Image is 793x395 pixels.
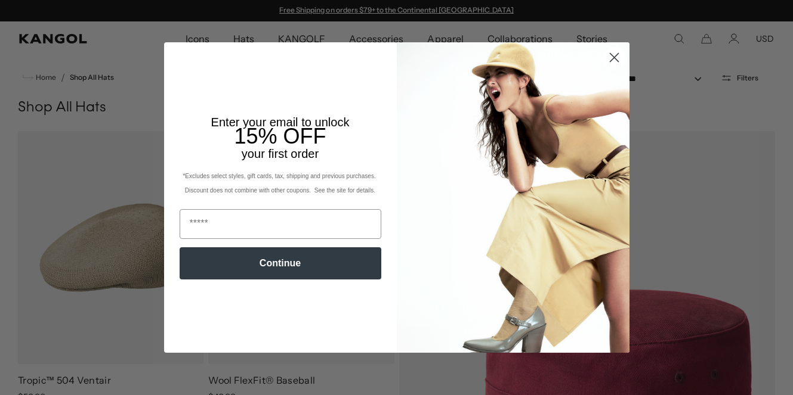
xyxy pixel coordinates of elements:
[397,42,630,352] img: 93be19ad-e773-4382-80b9-c9d740c9197f.jpeg
[604,47,625,68] button: Close dialog
[180,209,381,239] input: Email
[234,124,326,148] span: 15% OFF
[180,247,381,279] button: Continue
[211,116,350,129] span: Enter your email to unlock
[242,147,319,160] span: your first order
[183,173,377,194] span: *Excludes select styles, gift cards, tax, shipping and previous purchases. Discount does not comb...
